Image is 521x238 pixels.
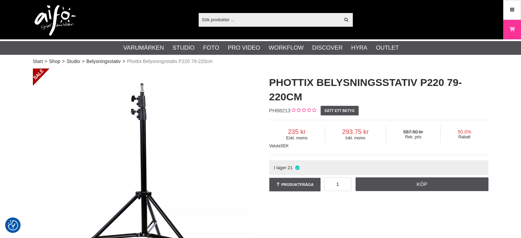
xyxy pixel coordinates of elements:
[269,143,281,148] span: Valuta
[294,165,300,170] i: I lager
[386,135,440,139] span: Rek. pris
[228,43,260,52] a: Pro Video
[269,178,321,191] a: Produktfråga
[8,219,18,231] button: Samtyckesinställningar
[173,43,195,52] a: Studio
[441,129,488,135] span: 50.0%
[321,106,359,115] a: Sätt ett betyg
[8,220,18,230] img: Revisit consent button
[351,43,367,52] a: Hyra
[269,128,325,136] span: 235
[269,136,325,140] span: Exkl. moms
[33,58,43,65] a: Start
[376,43,399,52] a: Outlet
[86,58,121,65] a: Belysningsstativ
[386,129,440,135] span: 587.50
[66,58,80,65] a: Studio
[274,165,286,170] span: I lager
[290,107,316,114] div: Kundbetyg: 0
[281,143,289,148] span: SEK
[203,43,219,52] a: Foto
[123,43,164,52] a: Varumärken
[269,108,291,113] span: PH88213
[441,135,488,139] span: Rabatt
[127,58,213,65] span: Phottix Belysningsstativ P220 79-220cm
[122,58,125,65] span: >
[269,75,488,104] h1: Phottix Belysningsstativ P220 79-220cm
[82,58,85,65] span: >
[356,177,488,191] a: Köp
[45,58,47,65] span: >
[62,58,65,65] span: >
[312,43,343,52] a: Discover
[325,128,386,136] span: 293.75
[49,58,60,65] a: Shop
[199,14,340,25] input: Sök produkter ...
[325,136,386,140] span: Inkl. moms
[269,43,303,52] a: Workflow
[288,165,293,170] span: 21
[35,5,76,36] img: logo.png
